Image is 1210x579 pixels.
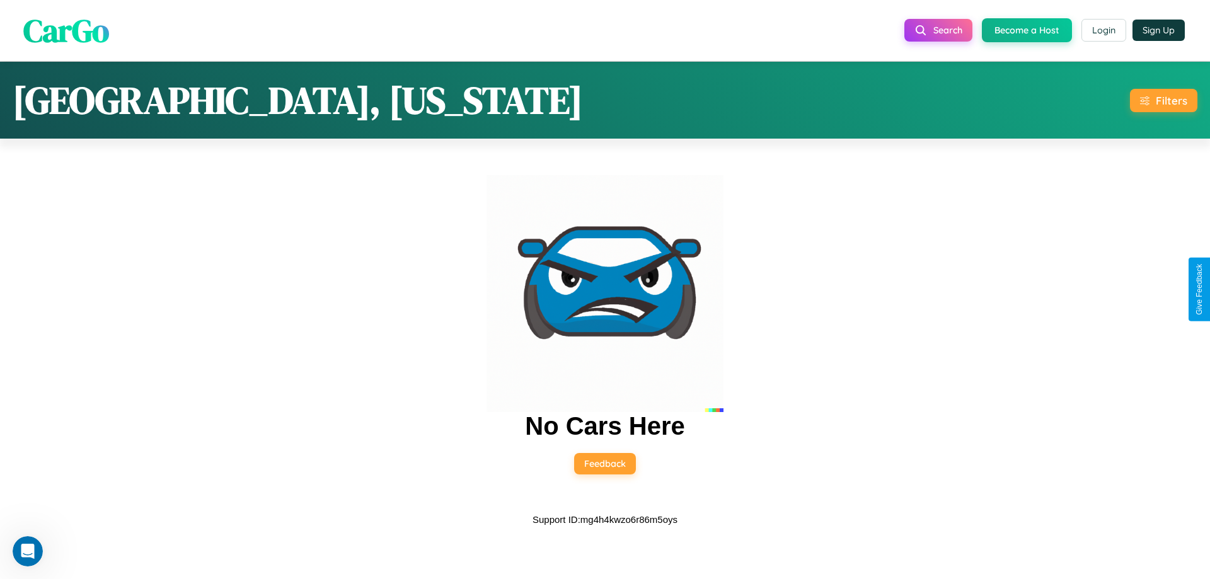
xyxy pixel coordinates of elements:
button: Filters [1130,89,1197,112]
span: Search [933,25,962,36]
button: Sign Up [1132,20,1185,41]
button: Feedback [574,453,636,474]
h1: [GEOGRAPHIC_DATA], [US_STATE] [13,74,583,126]
div: Give Feedback [1195,264,1204,315]
span: CarGo [23,8,109,52]
button: Login [1081,19,1126,42]
button: Search [904,19,972,42]
p: Support ID: mg4h4kwzo6r86m5oys [533,511,677,528]
iframe: Intercom live chat [13,536,43,566]
img: car [487,175,723,412]
div: Filters [1156,94,1187,107]
button: Become a Host [982,18,1072,42]
h2: No Cars Here [525,412,684,440]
